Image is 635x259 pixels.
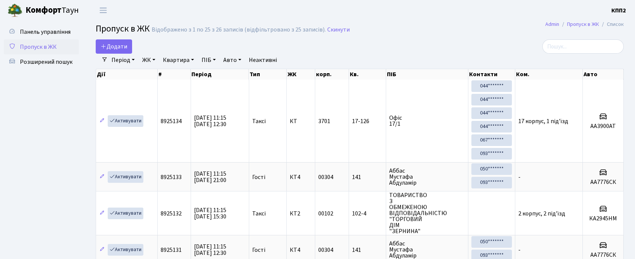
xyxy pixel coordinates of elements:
[108,208,143,219] a: Активувати
[26,4,79,17] span: Таун
[26,4,62,16] b: Комфорт
[386,69,468,80] th: ПІБ
[352,247,383,253] span: 141
[352,118,383,124] span: 17-126
[586,251,620,259] h5: АА7776СК
[389,168,465,186] span: Аббас Мустафа Абдуламір
[20,28,71,36] span: Панель управління
[101,42,127,51] span: Додати
[389,192,465,234] span: ТОВАРИСТВО З ОБМЕЖЕНОЮ ВІДПОВІДАЛЬНІСТЮ "ТОРГОВИЙ ДІМ "ЗЕРНИНА"
[4,24,79,39] a: Панель управління
[545,20,559,28] a: Admin
[108,115,143,127] a: Активувати
[290,247,312,253] span: КТ4
[518,209,565,218] span: 2 корпус, 2 під'їзд
[158,69,191,80] th: #
[96,22,150,35] span: Пропуск в ЖК
[352,174,383,180] span: 141
[534,17,635,32] nav: breadcrumb
[567,20,599,28] a: Пропуск в ЖК
[20,58,72,66] span: Розширений пошук
[586,179,620,186] h5: АА7776СК
[220,54,244,66] a: Авто
[518,246,521,254] span: -
[194,206,226,221] span: [DATE] 11:15 [DATE] 15:30
[252,118,266,124] span: Таксі
[4,54,79,69] a: Розширений пошук
[252,211,266,217] span: Таксі
[352,211,383,217] span: 102-4
[318,117,330,125] span: 3701
[152,26,326,33] div: Відображено з 1 по 25 з 26 записів (відфільтровано з 25 записів).
[246,54,280,66] a: Неактивні
[389,115,465,127] span: Офіс 17/1
[96,69,158,80] th: Дії
[290,118,312,124] span: КТ
[139,54,158,66] a: ЖК
[4,39,79,54] a: Пропуск в ЖК
[542,39,624,54] input: Пошук...
[318,173,333,181] span: 00304
[583,69,624,80] th: Авто
[586,215,620,222] h5: КА2945НМ
[327,26,350,33] a: Скинути
[20,43,57,51] span: Пропуск в ЖК
[586,123,620,130] h5: АА3900АТ
[287,69,316,80] th: ЖК
[194,170,226,184] span: [DATE] 11:15 [DATE] 21:00
[108,171,143,183] a: Активувати
[96,39,132,54] a: Додати
[518,117,568,125] span: 17 корпус, 1 під'їзд
[318,209,333,218] span: 00102
[249,69,286,80] th: Тип
[468,69,515,80] th: Контакти
[8,3,23,18] img: logo.png
[252,247,265,253] span: Гості
[161,209,182,218] span: 8925132
[161,173,182,181] span: 8925133
[611,6,626,15] a: КПП2
[161,117,182,125] span: 8925134
[194,114,226,128] span: [DATE] 11:15 [DATE] 12:30
[290,174,312,180] span: КТ4
[252,174,265,180] span: Гості
[599,20,624,29] li: Список
[389,241,465,259] span: Аббас Мустафа Абдуламір
[108,54,138,66] a: Період
[94,4,113,17] button: Переключити навігацію
[191,69,249,80] th: Період
[108,244,143,256] a: Активувати
[318,246,333,254] span: 00304
[349,69,386,80] th: Кв.
[518,173,521,181] span: -
[290,211,312,217] span: КТ2
[160,54,197,66] a: Квартира
[194,242,226,257] span: [DATE] 11:15 [DATE] 12:30
[315,69,349,80] th: корп.
[199,54,219,66] a: ПІБ
[161,246,182,254] span: 8925131
[515,69,583,80] th: Ком.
